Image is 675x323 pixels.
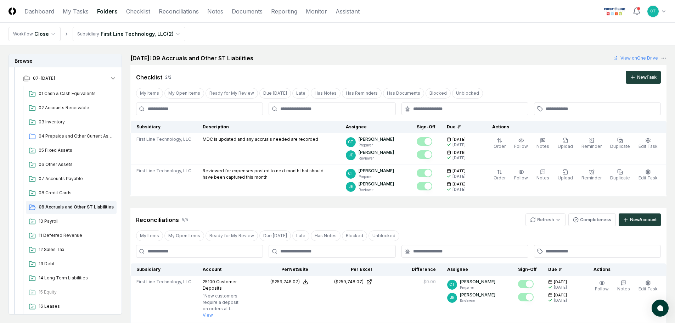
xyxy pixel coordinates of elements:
span: JE [349,184,353,189]
div: 5 / 5 [182,217,188,223]
a: Dashboard [24,7,54,16]
button: Edit Task [637,279,659,294]
th: Sign-Off [411,121,441,133]
button: Notes [616,279,631,294]
div: ($259,748.07) [270,279,300,285]
span: [DATE] [452,150,466,155]
span: Edit Task [639,175,658,180]
a: Monitor [306,7,327,16]
span: Order [494,175,506,180]
a: 16 Leases [26,300,117,313]
p: Preparer [359,174,394,179]
button: Mark complete [518,280,534,288]
button: Order [492,136,507,151]
span: Notes [536,144,549,149]
span: Notes [617,286,630,291]
button: Mark complete [417,150,432,159]
button: Has Documents [383,88,424,99]
button: Due Today [259,88,291,99]
div: ($259,748.07) [334,279,364,285]
button: Duplicate [609,168,631,183]
th: Subsidiary [131,121,197,133]
button: Mark complete [417,182,432,190]
p: [PERSON_NAME] [359,149,394,156]
a: 03 Inventory [26,116,117,129]
button: Upload [556,136,574,151]
button: Late [292,230,309,241]
button: Has Reminders [342,88,382,99]
a: 10 Payroll [26,215,117,228]
button: Mark complete [417,137,432,146]
button: ($259,748.07) [270,279,308,285]
button: Blocked [426,88,451,99]
div: Actions [486,124,661,130]
span: Duplicate [610,175,630,180]
div: 2 / 2 [165,74,171,80]
button: View [203,312,213,318]
button: Unblocked [369,230,399,241]
p: Reviewer [359,156,394,161]
span: [DATE] [554,293,567,298]
a: 05 Fixed Assets [26,144,117,157]
span: 15 Equity [39,289,114,295]
span: 02 Accounts Receivable [39,105,114,111]
button: atlas-launcher [652,300,669,317]
p: Reviewer [460,298,495,303]
button: Follow [594,279,610,294]
span: 14 Long Term Liabilities [39,275,114,281]
span: 06 Other Assets [39,161,114,168]
p: Preparer [359,143,394,148]
a: Reporting [271,7,297,16]
span: Follow [595,286,609,291]
th: Sign-Off [512,263,542,276]
span: Customer Deposits [203,279,237,291]
a: 15 Equity [26,286,117,299]
div: Actions [588,266,661,273]
span: 03 Inventory [39,119,114,125]
th: Per Excel [314,263,378,276]
p: [PERSON_NAME] [359,168,394,174]
div: [DATE] [452,142,466,147]
button: Blocked [342,230,367,241]
span: 13 Debt [39,261,114,267]
button: Notes [535,136,551,151]
div: [DATE] [452,187,466,192]
button: Notes [535,168,551,183]
span: 16 Leases [39,303,114,310]
span: 07 Accounts Payable [39,176,114,182]
button: Follow [513,136,529,151]
a: 04 Prepaids and Other Current Assets [26,130,117,143]
span: Follow [514,144,528,149]
span: Follow [514,175,528,180]
a: 12 Sales Tax [26,244,117,256]
span: CT [650,9,656,14]
button: Edit Task [637,136,659,151]
span: First Line Technology, LLC [136,136,191,143]
p: "New customers require a deposit on orders at t... [203,293,244,312]
h3: Browse [9,54,122,67]
span: First Line Technology, LLC [136,279,191,285]
span: First Line Technology, LLC [136,168,191,174]
th: Description [197,121,340,133]
button: Ready for My Review [206,230,258,241]
div: Checklist [136,73,162,82]
div: New Task [637,74,657,80]
span: CT [348,171,354,176]
div: Due [548,266,576,273]
span: [DATE] [554,279,567,285]
span: 25100 [203,279,215,284]
span: 11 Deferred Revenue [39,232,114,239]
p: MDC is updated and any accruals needed are recorded [203,136,318,143]
div: Subsidiary [77,31,99,37]
div: Due [447,124,475,130]
span: [DATE] [452,182,466,187]
div: [DATE] [452,155,466,161]
button: Order [492,168,507,183]
p: [PERSON_NAME] [359,136,394,143]
p: [PERSON_NAME] [460,279,495,285]
a: Folders [97,7,118,16]
a: 14 Long Term Liabilities [26,272,117,285]
p: Reviewed for expenses posted to next month that should have been captured this month [203,168,334,180]
button: NewTask [626,71,661,84]
p: Reviewer [359,187,394,193]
